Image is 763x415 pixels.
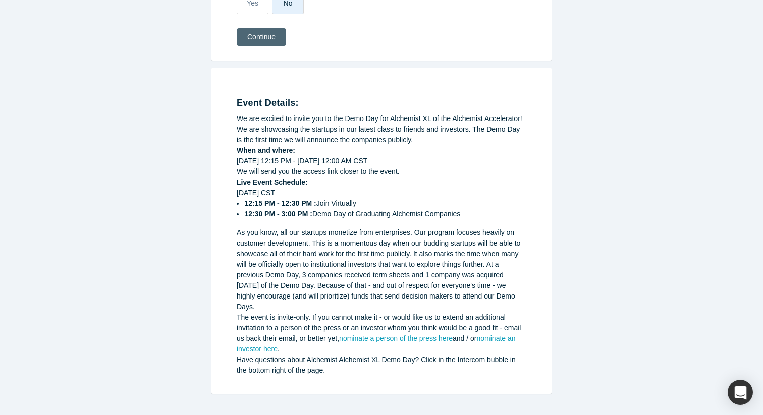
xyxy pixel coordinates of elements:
[237,28,286,46] button: Continue
[237,188,526,219] div: [DATE] CST
[237,98,299,108] strong: Event Details:
[237,354,526,376] div: Have questions about Alchemist Alchemist XL Demo Day? Click in the Intercom bubble in the bottom ...
[244,209,526,219] li: Demo Day of Graduating Alchemist Companies
[237,146,295,154] strong: When and where:
[339,334,453,342] a: nominate a person of the press here
[237,156,526,166] div: [DATE] 12:15 PM - [DATE] 12:00 AM CST
[237,166,526,177] div: We will send you the access link closer to the event.
[244,210,312,218] strong: 12:30 PM - 3:00 PM :
[244,199,316,207] strong: 12:15 PM - 12:30 PM :
[237,113,526,124] div: We are excited to invite you to the Demo Day for Alchemist XL of the Alchemist Accelerator!
[237,312,526,354] div: The event is invite-only. If you cannot make it - or would like us to extend an additional invita...
[237,227,526,312] div: As you know, all our startups monetize from enterprises. Our program focuses heavily on customer ...
[244,198,526,209] li: Join Virtually
[237,178,308,186] strong: Live Event Schedule:
[237,124,526,145] div: We are showcasing the startups in our latest class to friends and investors. The Demo Day is the ...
